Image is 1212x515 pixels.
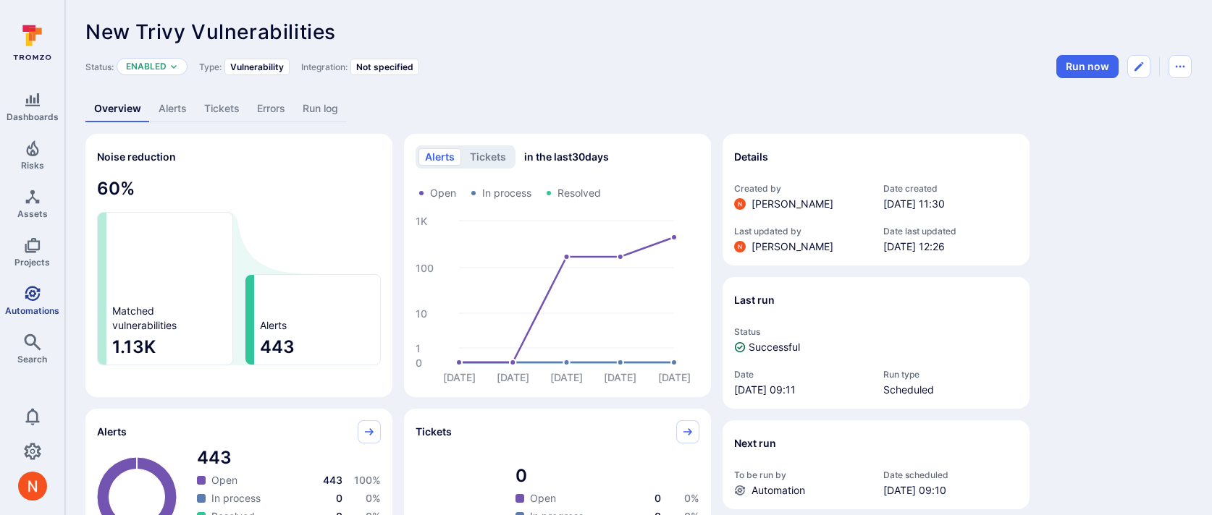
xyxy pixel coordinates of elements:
span: [DATE] 11:30 [883,197,1018,211]
span: Dashboards [7,111,59,122]
span: Matched vulnerabilities [112,304,177,333]
span: 1.13K [112,336,227,359]
div: Vulnerability [224,59,290,75]
span: Date last updated [883,226,1018,237]
span: Open [430,186,456,200]
span: New Trivy Vulnerabilities [85,20,336,44]
span: Projects [14,257,50,268]
span: 100 % [354,474,381,486]
div: Neeren Patki [734,198,746,210]
span: Scheduled [883,383,1018,397]
button: Edit automation [1127,55,1150,78]
text: 1 [416,342,421,354]
span: Alerts [260,318,287,333]
span: Created by [734,183,869,194]
span: Search [17,354,47,365]
a: Tickets [195,95,248,122]
span: Integration: [301,61,348,72]
span: In process [482,186,531,200]
text: [DATE] [443,371,476,383]
span: Date [734,369,869,380]
span: Risks [21,160,44,171]
button: Automation menu [1169,55,1192,78]
span: Run type [883,369,1018,380]
img: ACg8ocIprwjrgDQnDsNSk9Ghn5p5-B8DpAKWoJ5Gi9syOE4K59tr4Q=s96-c [18,472,47,501]
img: ACg8ocIprwjrgDQnDsNSk9Ghn5p5-B8DpAKWoJ5Gi9syOE4K59tr4Q=s96-c [734,198,746,210]
span: Not specified [356,61,413,72]
span: To be run by [734,469,869,480]
button: Expand dropdown [169,62,178,71]
span: Open [211,473,237,488]
span: 0 % [684,492,699,504]
a: Alerts [150,95,195,122]
span: Tickets [416,425,452,439]
span: Noise reduction [97,150,176,163]
span: [DATE] 09:11 [734,383,869,397]
text: 1K [416,215,427,227]
span: [PERSON_NAME] [752,239,833,254]
section: Last run widget [723,277,1030,409]
span: Type: [199,61,222,72]
span: Open [530,491,556,506]
span: 0 % [366,492,381,504]
span: in the last 30 days [524,150,609,164]
h2: Last run [734,293,775,307]
img: ACg8ocIprwjrgDQnDsNSk9Ghn5p5-B8DpAKWoJ5Gi9syOE4K59tr4Q=s96-c [734,241,746,252]
span: Automation [752,483,805,498]
span: Resolved [557,186,601,200]
span: 0 [336,492,342,504]
div: Neeren Patki [18,472,47,501]
div: Automation tabs [85,95,1192,122]
div: Neeren Patki [734,241,746,252]
text: [DATE] [497,371,529,383]
span: Status [734,326,1018,337]
span: Date scheduled [883,469,1018,480]
text: [DATE] [658,371,691,383]
text: 100 [416,262,434,274]
span: Last updated by [734,226,869,237]
button: tickets [463,148,513,166]
span: Date created [883,183,1018,194]
span: [DATE] 09:10 [883,483,1018,498]
a: Run log [294,95,347,122]
span: total [515,464,699,488]
a: Errors [248,95,294,122]
span: Status: [85,61,114,72]
span: [PERSON_NAME] [752,197,833,211]
text: [DATE] [550,371,583,383]
text: 0 [416,357,422,369]
div: Alerts/Tickets trend [404,134,711,397]
section: Next run widget [723,420,1030,509]
span: Alerts [97,425,127,439]
section: Details widget [723,134,1030,265]
h2: Next run [734,436,776,451]
h2: Details [734,150,768,164]
span: Automations [5,305,59,316]
button: Run automation [1056,55,1119,78]
span: 443 [260,336,374,359]
a: Overview [85,95,150,122]
span: Assets [17,208,48,219]
span: 0 [655,492,661,504]
text: 10 [416,307,427,320]
span: Successful [749,340,800,354]
span: total [197,446,381,469]
text: [DATE] [604,371,636,383]
span: In process [211,491,261,506]
span: [DATE] 12:26 [883,239,1018,254]
span: 443 [323,474,342,486]
button: alerts [418,148,461,166]
span: 60 % [97,177,381,200]
button: Enabled [126,61,167,72]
